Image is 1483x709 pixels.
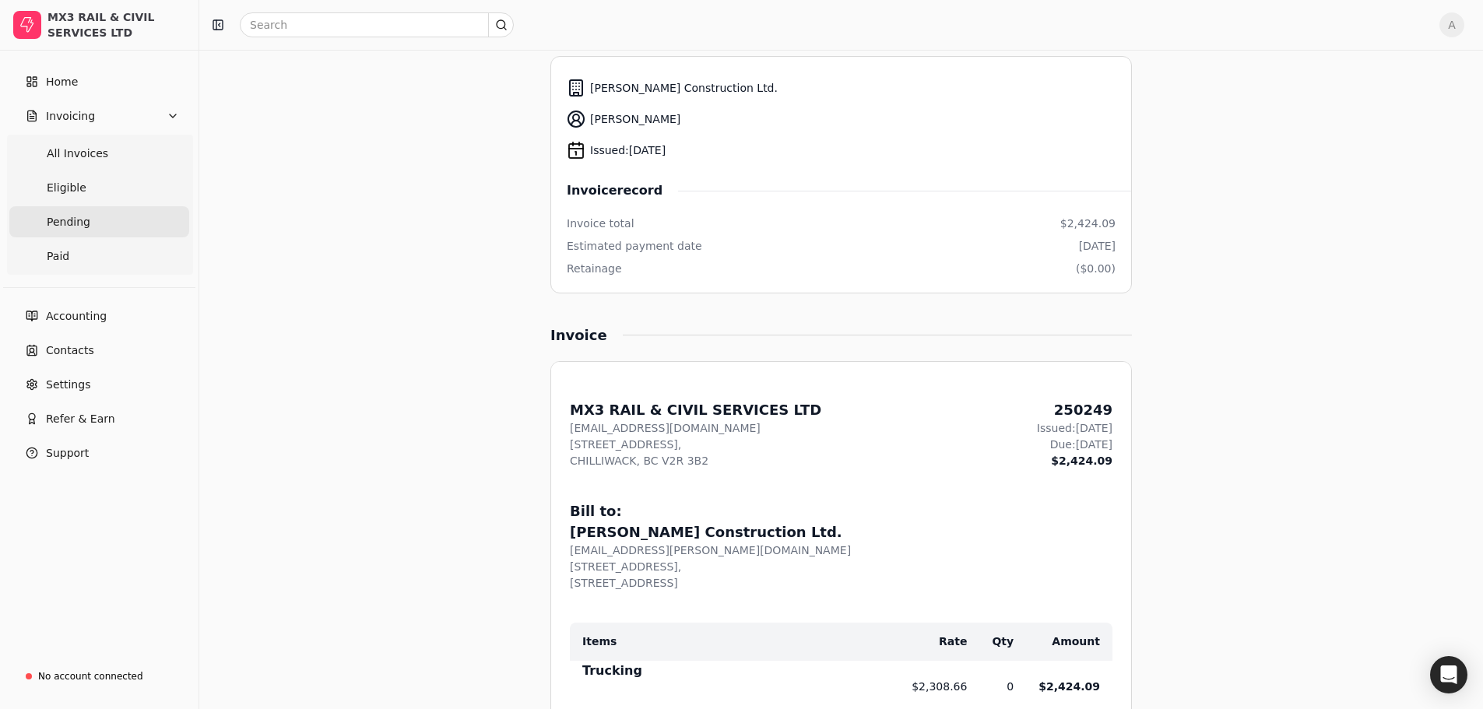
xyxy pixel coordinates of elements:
[47,214,90,230] span: Pending
[570,542,1112,559] div: [EMAIL_ADDRESS][PERSON_NAME][DOMAIN_NAME]
[46,411,115,427] span: Refer & Earn
[1037,399,1112,420] div: 250249
[6,662,192,690] a: No account connected
[590,142,666,159] span: Issued: [DATE]
[6,66,192,97] a: Home
[6,437,192,469] button: Support
[590,111,680,128] span: [PERSON_NAME]
[1037,453,1112,469] div: $2,424.09
[46,108,95,125] span: Invoicing
[6,100,192,132] button: Invoicing
[570,623,887,661] th: Items
[6,369,192,400] a: Settings
[582,662,887,686] div: Trucking
[567,261,622,277] div: Retainage
[9,172,189,203] a: Eligible
[47,146,108,162] span: All Invoices
[46,342,94,359] span: Contacts
[47,180,86,196] span: Eligible
[570,420,821,437] div: [EMAIL_ADDRESS][DOMAIN_NAME]
[1430,656,1467,693] div: Open Intercom Messenger
[570,521,1112,542] div: [PERSON_NAME] Construction Ltd.
[9,240,189,272] a: Paid
[570,575,1112,591] div: [STREET_ADDRESS]
[1079,238,1116,254] div: [DATE]
[1439,12,1464,37] button: A
[570,453,821,469] div: CHILLIWACK, BC V2R 3B2
[1076,261,1116,277] div: ($0.00)
[887,623,967,661] th: Rate
[6,335,192,366] a: Contacts
[6,403,192,434] button: Refer & Earn
[567,216,634,232] div: Invoice total
[9,206,189,237] a: Pending
[1037,437,1112,453] div: Due: [DATE]
[46,308,107,325] span: Accounting
[47,9,185,40] div: MX3 RAIL & CIVIL SERVICES LTD
[38,669,143,683] div: No account connected
[570,500,1112,521] div: Bill to:
[240,12,514,37] input: Search
[570,559,1112,575] div: [STREET_ADDRESS],
[46,74,78,90] span: Home
[590,80,778,97] span: [PERSON_NAME] Construction Ltd.
[550,325,623,346] div: Invoice
[46,445,89,462] span: Support
[567,181,678,200] span: Invoice record
[6,300,192,332] a: Accounting
[1014,623,1112,661] th: Amount
[570,399,821,420] div: MX3 RAIL & CIVIL SERVICES LTD
[9,138,189,169] a: All Invoices
[46,377,90,393] span: Settings
[567,238,702,254] div: Estimated payment date
[967,623,1014,661] th: Qty
[570,437,821,453] div: [STREET_ADDRESS],
[1037,420,1112,437] div: Issued: [DATE]
[47,248,69,265] span: Paid
[1060,216,1116,232] div: $2,424.09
